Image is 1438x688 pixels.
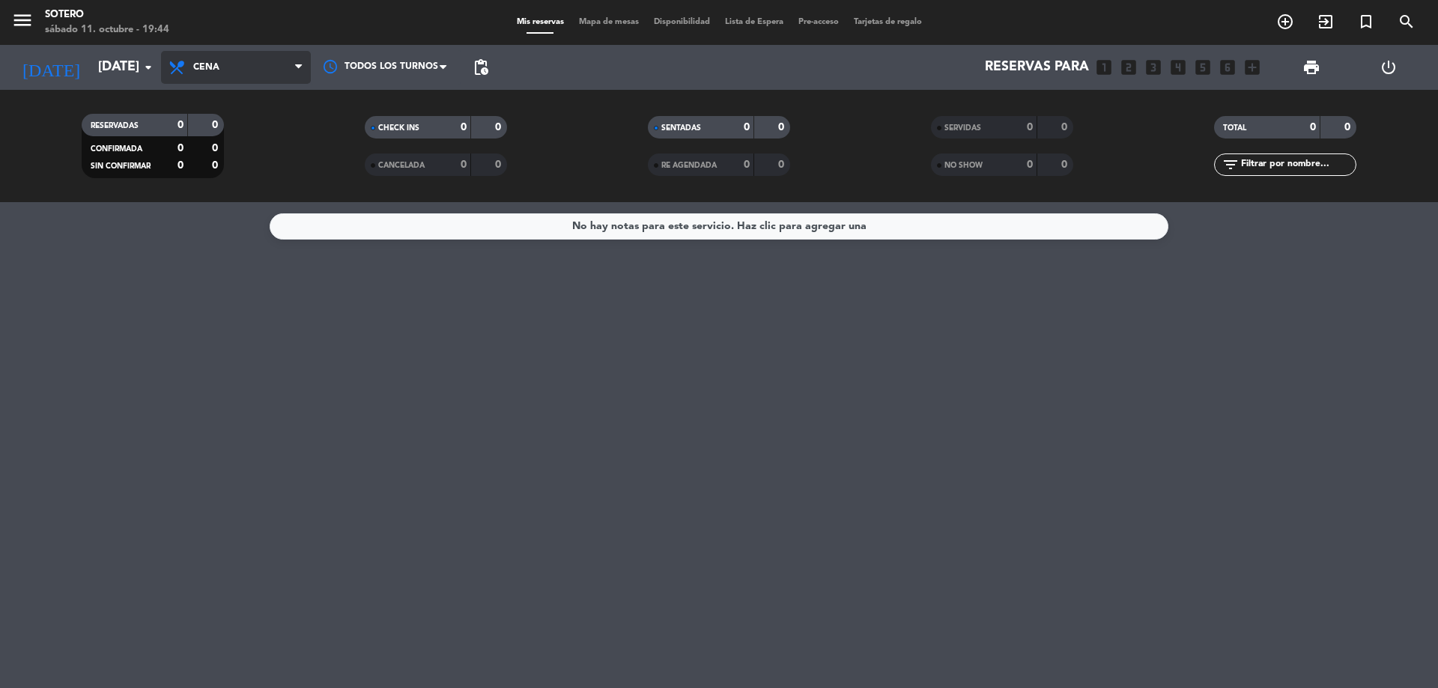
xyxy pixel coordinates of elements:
i: arrow_drop_down [139,58,157,76]
strong: 0 [212,160,221,171]
strong: 0 [744,159,750,170]
span: Tarjetas de regalo [846,18,929,26]
i: power_settings_new [1380,58,1398,76]
i: looks_one [1094,58,1114,77]
strong: 0 [1310,122,1316,133]
span: RESERVADAS [91,122,139,130]
i: menu [11,9,34,31]
strong: 0 [495,122,504,133]
span: print [1302,58,1320,76]
i: exit_to_app [1317,13,1335,31]
span: SENTADAS [661,124,701,132]
strong: 0 [778,122,787,133]
span: CONFIRMADA [91,145,142,153]
span: Mis reservas [509,18,571,26]
strong: 0 [1027,159,1033,170]
span: Pre-acceso [791,18,846,26]
strong: 0 [1061,122,1070,133]
i: looks_4 [1168,58,1188,77]
button: menu [11,9,34,37]
strong: 0 [1027,122,1033,133]
span: Reservas para [985,60,1089,75]
div: sábado 11. octubre - 19:44 [45,22,169,37]
span: CANCELADA [378,162,425,169]
strong: 0 [212,120,221,130]
strong: 0 [178,160,183,171]
span: NO SHOW [944,162,983,169]
i: [DATE] [11,51,91,84]
i: filter_list [1222,156,1240,174]
strong: 0 [178,143,183,153]
strong: 0 [778,159,787,170]
strong: 0 [744,122,750,133]
span: Disponibilidad [646,18,718,26]
span: CHECK INS [378,124,419,132]
i: search [1398,13,1416,31]
strong: 0 [178,120,183,130]
i: looks_6 [1218,58,1237,77]
span: pending_actions [472,58,490,76]
input: Filtrar por nombre... [1240,156,1356,173]
span: SIN CONFIRMAR [91,162,151,170]
span: Cena [193,62,219,73]
div: Sotero [45,7,169,22]
i: looks_5 [1193,58,1213,77]
i: add_circle_outline [1276,13,1294,31]
span: RE AGENDADA [661,162,717,169]
i: looks_two [1119,58,1138,77]
span: Mapa de mesas [571,18,646,26]
i: add_box [1243,58,1262,77]
div: No hay notas para este servicio. Haz clic para agregar una [572,218,867,235]
strong: 0 [1061,159,1070,170]
i: turned_in_not [1357,13,1375,31]
strong: 0 [461,122,467,133]
strong: 0 [495,159,504,170]
span: SERVIDAS [944,124,981,132]
i: looks_3 [1144,58,1163,77]
span: Lista de Espera [718,18,791,26]
strong: 0 [1344,122,1353,133]
span: TOTAL [1223,124,1246,132]
strong: 0 [212,143,221,153]
strong: 0 [461,159,467,170]
div: LOG OUT [1350,45,1427,90]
